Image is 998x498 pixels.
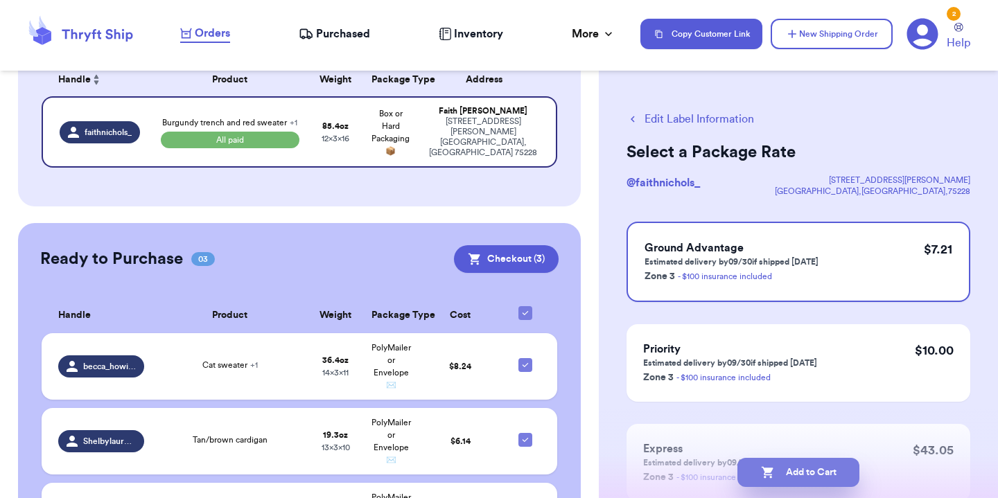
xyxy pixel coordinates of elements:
span: Handle [58,73,91,87]
span: Handle [58,308,91,323]
span: + 1 [290,118,297,127]
span: Ground Advantage [645,242,744,254]
span: All paid [161,132,299,148]
th: Address [419,63,557,96]
span: Shelbylaurenp [83,436,136,447]
span: @ faithnichols_ [627,177,700,188]
a: Help [947,23,970,51]
th: Cost [419,298,502,333]
div: More [572,26,615,42]
button: Copy Customer Link [640,19,762,49]
th: Weight [308,63,363,96]
span: 03 [191,252,215,266]
div: [STREET_ADDRESS][PERSON_NAME] [GEOGRAPHIC_DATA] , [GEOGRAPHIC_DATA] 75228 [427,116,539,158]
button: Checkout (3) [454,245,559,273]
div: [STREET_ADDRESS][PERSON_NAME] [775,175,970,186]
span: Burgundy trench and red sweater [162,118,297,127]
button: New Shipping Order [771,19,893,49]
span: Zone 3 [645,272,675,281]
span: PolyMailer or Envelope ✉️ [371,344,411,389]
span: 12 x 3 x 16 [322,134,349,143]
span: Priority [643,344,681,355]
span: Zone 3 [643,373,674,382]
span: $ 8.24 [449,362,471,371]
div: 2 [947,7,961,21]
button: Sort ascending [91,71,102,88]
th: Weight [308,298,363,333]
strong: 85.4 oz [322,122,349,130]
a: Purchased [299,26,370,42]
span: Purchased [316,26,370,42]
span: Orders [195,25,230,42]
span: Inventory [454,26,503,42]
span: 13 x 3 x 10 [322,443,350,452]
span: + 1 [250,361,258,369]
p: $ 10.00 [915,341,954,360]
p: Estimated delivery by 09/30 if shipped [DATE] [645,256,818,267]
h2: Ready to Purchase [40,248,183,270]
a: Inventory [439,26,503,42]
th: Product [152,63,308,96]
span: Box or Hard Packaging 📦 [371,109,410,155]
a: - $100 insurance included [676,373,771,382]
p: $ 7.21 [924,240,952,259]
th: Package Type [363,298,419,333]
strong: 19.3 oz [323,431,348,439]
th: Package Type [363,63,419,96]
span: faithnichols_ [85,127,132,138]
span: Help [947,35,970,51]
div: [GEOGRAPHIC_DATA] , [GEOGRAPHIC_DATA] , 75228 [775,186,970,197]
a: Orders [180,25,230,43]
span: 14 x 3 x 11 [322,368,349,377]
span: Express [643,443,683,454]
p: Estimated delivery by 09/30 if shipped [DATE] [643,357,817,368]
strong: 36.4 oz [322,356,349,364]
span: $ 6.14 [450,437,471,445]
span: becca_howilliams [83,361,136,372]
a: - $100 insurance included [678,272,772,281]
a: 2 [907,18,938,50]
button: Edit Label Information [627,111,754,127]
th: Product [152,298,308,333]
span: PolyMailer or Envelope ✉️ [371,418,411,464]
h2: Select a Package Rate [627,141,970,163]
div: Faith [PERSON_NAME] [427,106,539,116]
span: Tan/brown cardigan [193,436,268,444]
span: Cat sweater [202,361,258,369]
p: $ 43.05 [913,441,954,460]
button: Add to Cart [737,458,859,487]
